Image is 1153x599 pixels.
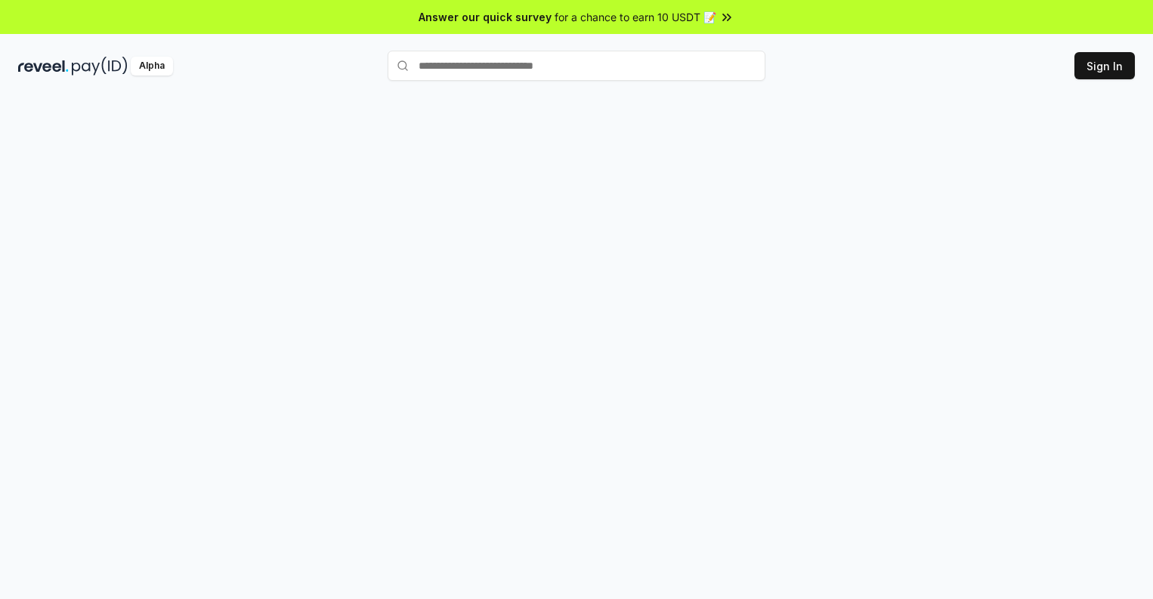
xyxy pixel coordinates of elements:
[72,57,128,76] img: pay_id
[555,9,716,25] span: for a chance to earn 10 USDT 📝
[419,9,552,25] span: Answer our quick survey
[1074,52,1135,79] button: Sign In
[18,57,69,76] img: reveel_dark
[131,57,173,76] div: Alpha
